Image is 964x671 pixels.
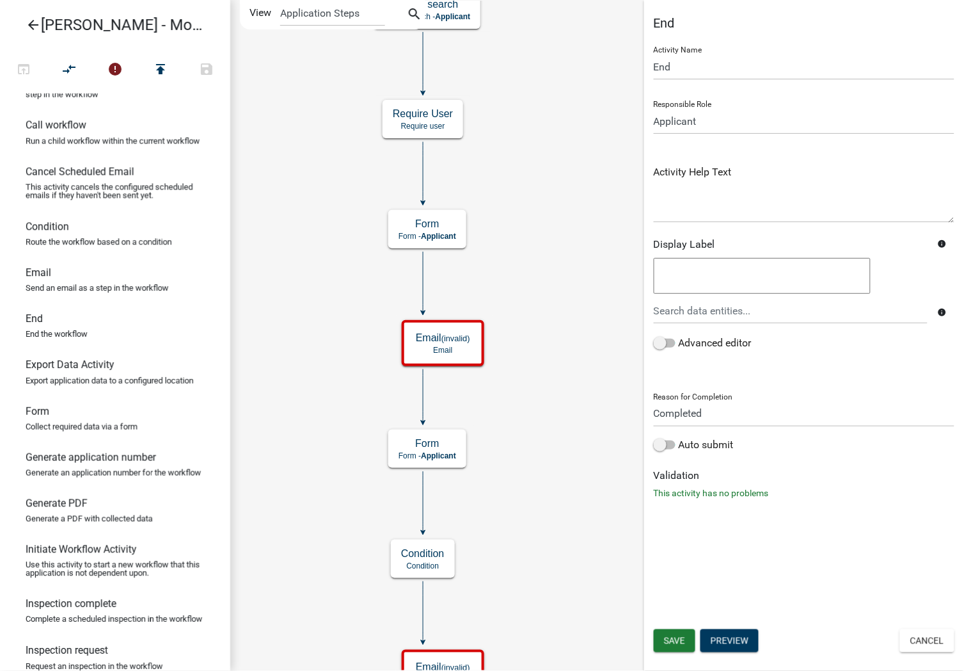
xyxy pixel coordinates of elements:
h6: Initiate Workflow Activity [26,544,137,556]
button: Save [184,56,230,84]
p: Export application data to a configured location [26,376,194,385]
h5: Form [399,437,456,449]
p: This activity cancels the configured scheduled emails if they haven't been sent yet. [26,183,205,200]
h6: Display Label [654,238,928,250]
h6: Export Data Activity [26,359,115,371]
p: Complete a scheduled inspection in the workflow [26,615,203,624]
h6: Condition [26,220,69,232]
h5: Require User [393,108,453,120]
p: This activity has no problems [654,487,954,500]
p: Send an email with a calendar attachment as a step in the workflow [26,82,205,99]
div: Workflow actions [1,56,230,87]
i: compare_arrows [62,61,77,79]
h6: Email [26,266,51,279]
i: error [107,61,123,79]
small: (invalid) [441,334,470,343]
p: End the workflow [26,330,88,338]
h6: Generate application number [26,451,156,464]
label: Auto submit [654,437,734,453]
p: Parcel search - [384,12,470,21]
i: arrow_back [26,17,41,35]
h6: Form [26,405,49,417]
button: Auto Layout [46,56,92,84]
h6: Call workflow [26,119,86,131]
p: Use this activity to start a new workflow that this application is not dependent upon. [26,561,205,578]
h6: Cancel Scheduled Email [26,166,134,178]
p: Collect required data via a form [26,423,138,431]
h5: Condition [401,547,445,560]
h5: Email [416,332,470,344]
p: Form - [399,451,456,460]
p: Generate a PDF with collected data [26,515,153,523]
button: Cancel [900,629,954,652]
a: [PERSON_NAME] - Module 2. Soil Analysis Request - Build a Workflow [10,10,210,40]
h5: Form [399,218,456,230]
span: Applicant [436,12,471,21]
span: Save [664,636,685,646]
h6: Generate PDF [26,497,88,510]
i: publish [153,61,168,79]
p: Run a child workflow within the current workflow [26,137,200,145]
i: search [407,6,422,24]
button: Save [654,629,695,652]
p: Condition [401,562,445,570]
button: Publish [138,56,184,84]
h5: End [654,15,954,31]
p: Require user [393,122,453,131]
i: info [937,308,946,317]
span: Applicant [421,232,456,241]
p: Route the workflow based on a condition [26,238,172,246]
p: Form - [399,232,456,241]
p: Send an email as a step in the workflow [26,284,169,292]
i: open_in_browser [16,61,31,79]
button: 4 problems in this workflow [92,56,138,84]
h6: Validation [654,469,954,481]
h6: Inspection request [26,644,108,656]
h6: Inspection complete [26,598,116,610]
p: Request an inspection in the workflow [26,662,163,670]
button: Test Workflow [1,56,47,84]
i: save [199,61,214,79]
input: Search data entities... [654,298,928,324]
span: Applicant [421,451,456,460]
h6: End [26,312,43,325]
button: Preview [700,629,759,652]
p: Email [416,346,470,355]
p: Generate an application number for the workflow [26,469,201,477]
button: search [404,5,425,26]
label: Advanced editor [654,335,752,351]
i: info [937,239,946,248]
